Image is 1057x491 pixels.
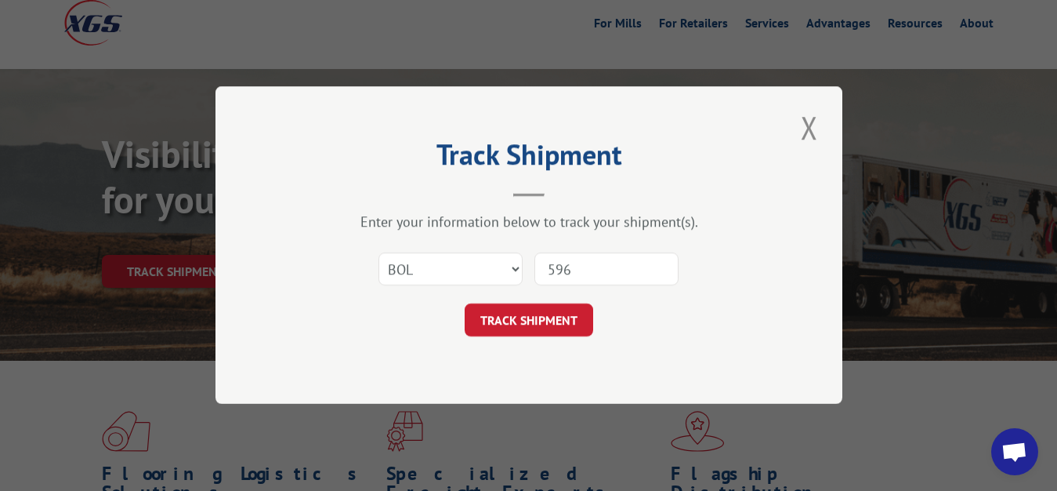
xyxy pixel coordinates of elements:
div: Enter your information below to track your shipment(s). [294,213,764,231]
button: Close modal [796,106,823,149]
button: TRACK SHIPMENT [465,304,593,337]
h2: Track Shipment [294,144,764,173]
input: Number(s) [534,253,679,286]
a: Open chat [991,428,1038,475]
